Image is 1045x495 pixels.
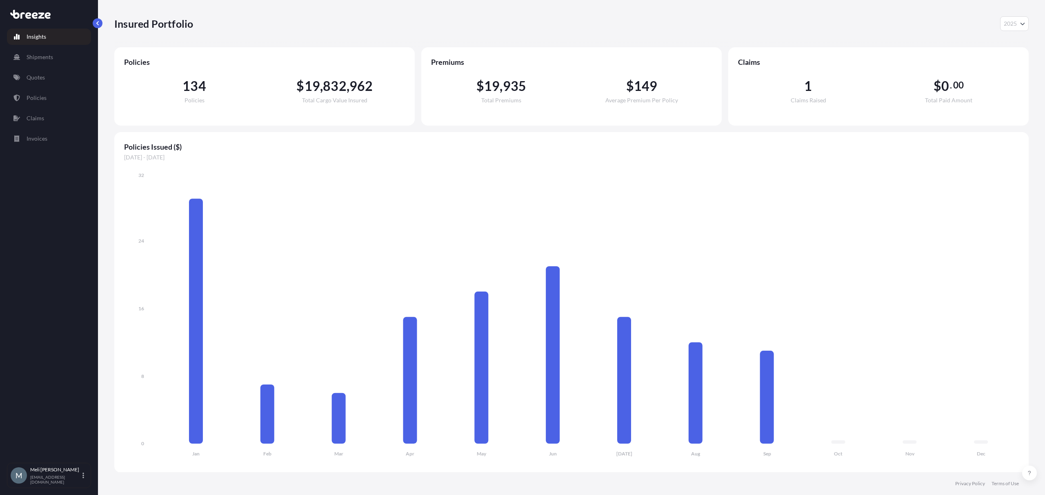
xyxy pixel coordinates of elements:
a: Insights [7,29,91,45]
span: $ [626,80,634,93]
span: 19 [484,80,500,93]
span: Total Paid Amount [925,97,972,103]
tspan: Apr [406,451,414,457]
p: Meli [PERSON_NAME] [30,466,81,473]
tspan: Jun [549,451,557,457]
span: 1 [804,80,812,93]
button: Year Selector [1000,16,1029,31]
span: , [500,80,502,93]
p: Insights [27,33,46,41]
p: Quotes [27,73,45,82]
a: Shipments [7,49,91,65]
tspan: 8 [141,373,144,379]
tspan: Sep [763,451,771,457]
span: $ [934,80,941,93]
tspan: Aug [691,451,700,457]
p: Invoices [27,135,47,143]
span: $ [296,80,304,93]
span: 2025 [1004,20,1017,28]
tspan: Dec [977,451,985,457]
span: 19 [305,80,320,93]
tspan: May [477,451,487,457]
span: Average Premium Per Policy [605,97,678,103]
span: 832 [323,80,347,93]
a: Policies [7,90,91,106]
span: , [347,80,349,93]
span: 935 [503,80,527,93]
tspan: Oct [834,451,843,457]
span: 134 [182,80,206,93]
span: Policies Issued ($) [124,142,1019,152]
p: Policies [27,94,47,102]
span: Claims Raised [791,97,826,103]
span: Claims [738,57,1019,67]
span: $ [476,80,484,93]
tspan: [DATE] [616,451,632,457]
p: Claims [27,114,44,122]
span: . [950,82,952,88]
tspan: Nov [905,451,915,457]
a: Terms of Use [992,480,1019,487]
span: 0 [941,80,949,93]
tspan: Feb [263,451,271,457]
span: Policies [185,97,205,103]
tspan: 0 [141,440,144,446]
span: , [320,80,323,93]
tspan: Jan [192,451,200,457]
tspan: 16 [138,305,144,312]
a: Claims [7,110,91,126]
p: [EMAIL_ADDRESS][DOMAIN_NAME] [30,475,81,484]
a: Quotes [7,69,91,86]
p: Shipments [27,53,53,61]
p: Insured Portfolio [114,17,193,30]
span: Total Premiums [481,97,521,103]
tspan: 32 [138,172,144,178]
a: Invoices [7,130,91,147]
span: Premiums [431,57,712,67]
span: 00 [953,82,964,88]
tspan: 24 [138,238,144,244]
span: M [16,471,22,480]
span: Policies [124,57,405,67]
span: 149 [634,80,658,93]
span: 962 [349,80,373,93]
span: [DATE] - [DATE] [124,153,1019,161]
tspan: Mar [334,451,343,457]
span: Total Cargo Value Insured [302,97,367,103]
a: Privacy Policy [955,480,985,487]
